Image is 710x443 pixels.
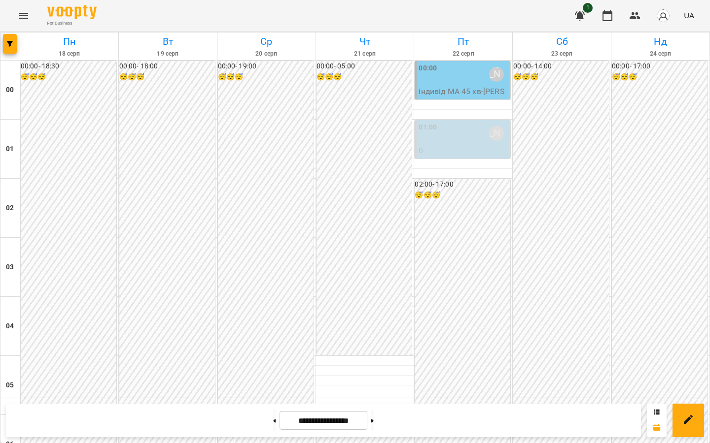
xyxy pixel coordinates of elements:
p: індивід МА 45 хв ([PERSON_NAME]) [419,157,508,180]
span: For Business [47,20,97,27]
h6: Пт [416,34,511,49]
div: Божко Олександра [489,126,504,141]
h6: Сб [514,34,609,49]
h6: 21 серп [318,49,413,59]
span: 1 [583,3,593,13]
h6: 22 серп [416,49,511,59]
h6: 😴😴😴 [119,72,215,83]
h6: 23 серп [514,49,609,59]
h6: Ср [219,34,314,49]
h6: 24 серп [613,49,708,59]
h6: 00:00 - 18:30 [21,61,116,72]
h6: 01 [6,144,14,155]
h6: 19 серп [120,49,215,59]
h6: 😴😴😴 [612,72,708,83]
h6: 00:00 - 19:00 [218,61,314,72]
h6: 😴😴😴 [218,72,314,83]
h6: 00:00 - 18:00 [119,61,215,72]
h6: 05 [6,380,14,391]
p: 0 [419,145,508,157]
h6: Пн [22,34,117,49]
img: avatar_s.png [656,9,670,23]
h6: 02:00 - 17:00 [415,179,510,190]
h6: 😴😴😴 [21,72,116,83]
h6: 03 [6,262,14,273]
span: UA [684,10,694,21]
h6: 😴😴😴 [415,190,510,201]
label: 00:00 [419,63,437,74]
h6: 20 серп [219,49,314,59]
h6: 00:00 - 17:00 [612,61,708,72]
label: 01:00 [419,122,437,133]
p: індивід МА 45 хв - [PERSON_NAME] [419,86,508,109]
h6: Нд [613,34,708,49]
h6: 00 [6,85,14,95]
div: Божко Олександра [489,67,504,82]
button: Menu [12,4,35,28]
h6: Вт [120,34,215,49]
h6: 😴😴😴 [317,72,412,83]
h6: 18 серп [22,49,117,59]
img: Voopty Logo [47,5,97,19]
h6: 😴😴😴 [513,72,609,83]
button: UA [680,6,698,25]
h6: 04 [6,321,14,332]
h6: Чт [318,34,413,49]
h6: 00:00 - 14:00 [513,61,609,72]
h6: 00:00 - 05:00 [317,61,412,72]
h6: 02 [6,203,14,214]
